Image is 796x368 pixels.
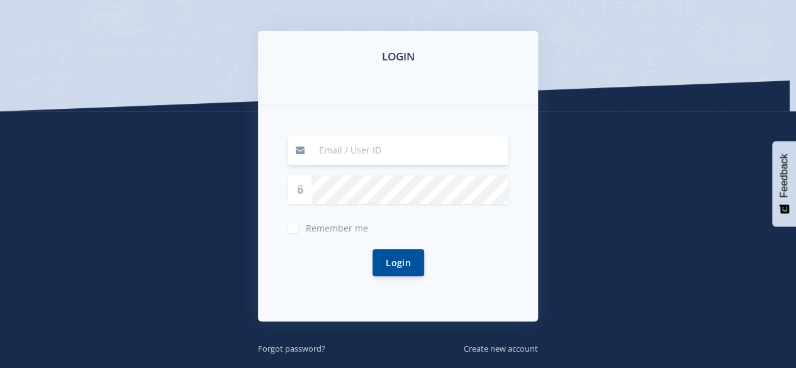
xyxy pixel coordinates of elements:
small: Create new account [464,343,538,354]
h3: LOGIN [273,48,523,65]
button: Login [373,249,424,276]
a: Create new account [464,341,538,355]
button: Feedback - Show survey [772,141,796,226]
small: Forgot password? [258,343,325,354]
input: Email / User ID [311,136,508,165]
span: Remember me [306,222,368,234]
span: Feedback [778,153,790,198]
a: Forgot password? [258,341,325,355]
